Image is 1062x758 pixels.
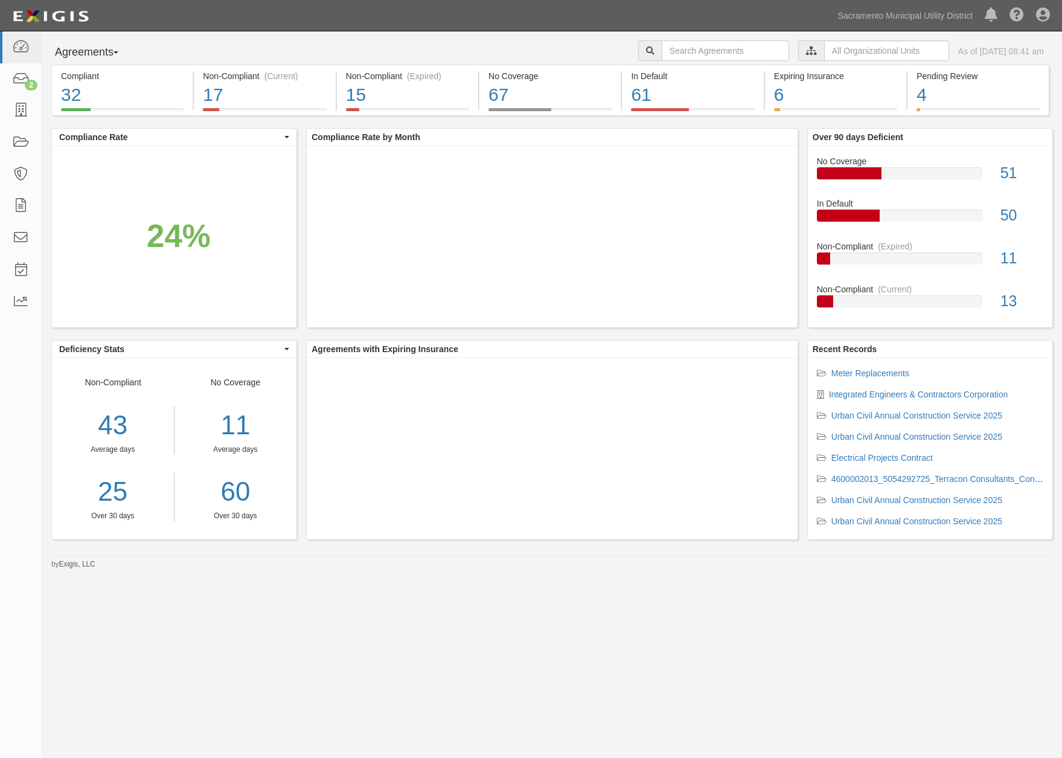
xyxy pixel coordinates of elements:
div: No Coverage [808,155,1052,167]
img: logo-5460c22ac91f19d4615b14bd174203de0afe785f0fc80cf4dbbc73dc1793850b.png [9,5,92,27]
div: 43 [52,406,174,445]
small: by [51,559,95,570]
a: Integrated Engineers & Contractors Corporation [829,390,1008,399]
button: Agreements [51,40,142,65]
div: (Expired) [878,240,912,252]
div: Over 30 days [52,511,174,521]
a: Urban Civil Annual Construction Service 2025 [831,432,1002,442]
div: No Coverage [488,70,612,82]
div: In Default [631,70,754,82]
div: Expiring Insurance [774,70,897,82]
div: 32 [61,82,184,108]
a: Expiring Insurance6 [765,108,906,118]
div: Non-Compliant (Current) [203,70,326,82]
div: In Default [808,198,1052,210]
div: Non-Compliant [808,283,1052,295]
div: No Coverage [174,376,297,521]
a: In Default50 [817,198,1043,240]
a: Non-Compliant(Current)17 [194,108,335,118]
a: Non-Compliant(Expired)11 [817,240,1043,283]
a: In Default61 [622,108,763,118]
a: Compliant32 [51,108,193,118]
div: (Current) [878,283,912,295]
span: Deficiency Stats [59,343,281,355]
input: Search Agreements [662,40,789,61]
a: Meter Replacements [831,368,909,378]
a: No Coverage67 [479,108,621,118]
div: 50 [991,205,1052,226]
div: 15 [346,82,469,108]
div: 4 [916,82,1039,108]
a: Electrical Projects Contract [831,453,933,463]
a: Non-Compliant(Current)13 [817,283,1043,317]
div: Non-Compliant [808,240,1052,252]
div: 2 [25,80,37,91]
div: Over 30 days [184,511,288,521]
b: Recent Records [813,344,877,354]
div: 13 [991,291,1052,312]
div: 11 [991,248,1052,269]
a: 25 [52,473,174,511]
div: 61 [631,82,754,108]
a: Non-Compliant(Expired)15 [337,108,478,118]
a: No Coverage51 [817,155,1043,198]
a: 60 [184,473,288,511]
div: 17 [203,82,326,108]
b: Over 90 days Deficient [813,132,903,142]
a: Sacramento Municipal Utility District [832,4,979,28]
input: All Organizational Units [824,40,949,61]
div: Average days [184,445,288,455]
div: As of [DATE] 08:41 am [958,45,1044,57]
div: 67 [488,82,612,108]
button: Deficiency Stats [52,341,296,358]
a: Urban Civil Annual Construction Service 2025 [831,495,1002,505]
span: Compliance Rate [59,131,281,143]
div: (Current) [264,70,298,82]
div: Pending Review [916,70,1039,82]
div: (Expired) [407,70,441,82]
a: Exigis, LLC [59,560,95,568]
b: Compliance Rate by Month [312,132,420,142]
div: Average days [52,445,174,455]
i: Help Center - Complianz [1009,8,1024,23]
a: Pending Review4 [907,108,1049,118]
div: 24% [147,213,211,259]
div: Non-Compliant (Expired) [346,70,469,82]
div: 6 [774,82,897,108]
a: Urban Civil Annual Construction Service 2025 [831,411,1002,420]
div: 11 [184,406,288,445]
div: Compliant [61,70,184,82]
div: Non-Compliant [52,376,174,521]
div: 51 [991,162,1052,184]
button: Compliance Rate [52,129,296,146]
a: Urban Civil Annual Construction Service 2025 [831,516,1002,526]
b: Agreements with Expiring Insurance [312,344,458,354]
